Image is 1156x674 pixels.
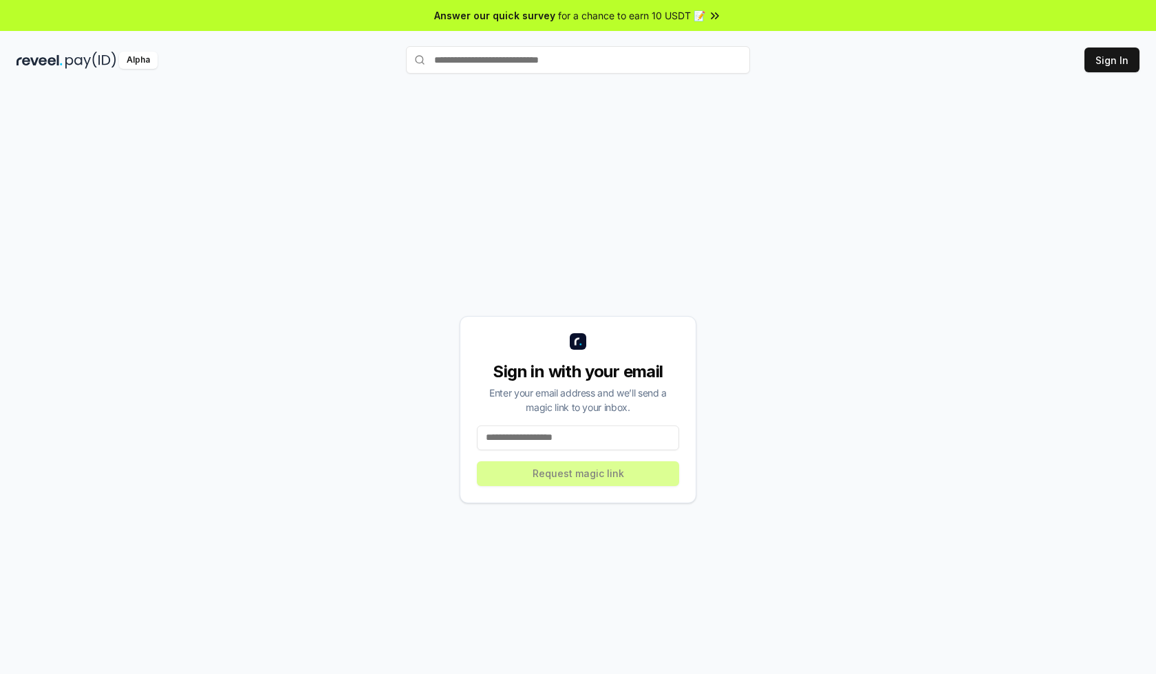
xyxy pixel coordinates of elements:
[477,361,679,383] div: Sign in with your email
[477,386,679,414] div: Enter your email address and we’ll send a magic link to your inbox.
[1084,48,1139,72] button: Sign In
[17,52,63,69] img: reveel_dark
[558,8,705,23] span: for a chance to earn 10 USDT 📝
[434,8,555,23] span: Answer our quick survey
[119,52,158,69] div: Alpha
[65,52,116,69] img: pay_id
[570,333,586,350] img: logo_small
